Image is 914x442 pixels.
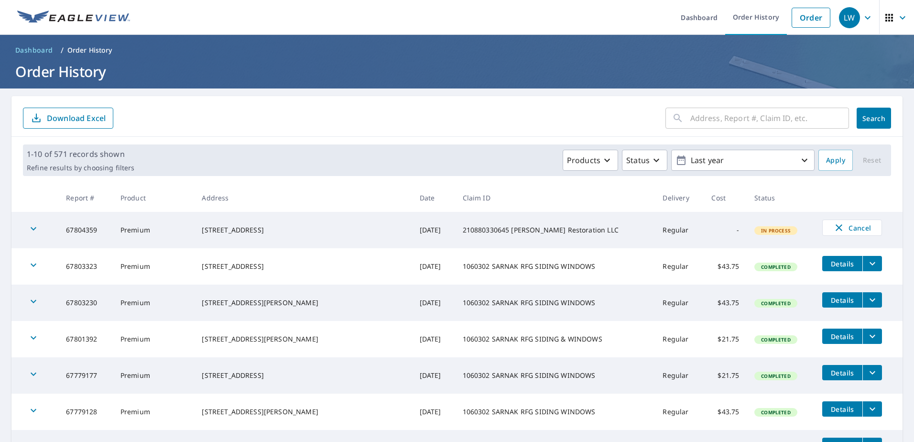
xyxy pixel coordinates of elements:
[23,108,113,129] button: Download Excel
[412,357,455,394] td: [DATE]
[862,292,882,308] button: filesDropdownBtn-67803230
[755,264,796,270] span: Completed
[412,184,455,212] th: Date
[822,256,862,271] button: detailsBtn-67803323
[755,336,796,343] span: Completed
[11,62,903,81] h1: Order History
[202,225,404,235] div: [STREET_ADDRESS]
[755,227,796,234] span: In Process
[755,409,796,416] span: Completed
[704,184,747,212] th: Cost
[194,184,412,212] th: Address
[622,150,667,171] button: Status
[704,212,747,248] td: -
[828,259,857,268] span: Details
[832,222,872,233] span: Cancel
[828,296,857,305] span: Details
[61,44,64,56] li: /
[113,321,195,357] td: Premium
[655,357,704,394] td: Regular
[839,7,860,28] div: LW
[822,365,862,380] button: detailsBtn-67779177
[113,184,195,212] th: Product
[704,285,747,321] td: $43.75
[58,184,113,212] th: Report #
[455,285,655,321] td: 1060302 SARNAK RFG SIDING WINDOWS
[828,405,857,414] span: Details
[704,248,747,285] td: $43.75
[563,150,618,171] button: Products
[113,248,195,285] td: Premium
[27,164,134,172] p: Refine results by choosing filters
[113,357,195,394] td: Premium
[822,401,862,417] button: detailsBtn-67779128
[755,300,796,307] span: Completed
[822,329,862,344] button: detailsBtn-67801392
[15,45,53,55] span: Dashboard
[862,256,882,271] button: filesDropdownBtn-67803323
[58,394,113,430] td: 67779128
[655,394,704,430] td: Regular
[828,332,857,341] span: Details
[704,394,747,430] td: $43.75
[455,357,655,394] td: 1060302 SARNAK RFG SIDING WINDOWS
[857,108,891,129] button: Search
[412,394,455,430] td: [DATE]
[655,285,704,321] td: Regular
[11,43,57,58] a: Dashboard
[202,407,404,417] div: [STREET_ADDRESS][PERSON_NAME]
[11,43,903,58] nav: breadcrumb
[747,184,815,212] th: Status
[412,285,455,321] td: [DATE]
[455,184,655,212] th: Claim ID
[412,321,455,357] td: [DATE]
[755,373,796,379] span: Completed
[818,150,853,171] button: Apply
[704,321,747,357] td: $21.75
[202,298,404,308] div: [STREET_ADDRESS][PERSON_NAME]
[58,248,113,285] td: 67803323
[655,321,704,357] td: Regular
[687,152,799,169] p: Last year
[27,148,134,160] p: 1-10 of 571 records shown
[412,212,455,248] td: [DATE]
[113,394,195,430] td: Premium
[113,212,195,248] td: Premium
[412,248,455,285] td: [DATE]
[47,113,106,123] p: Download Excel
[862,401,882,417] button: filesDropdownBtn-67779128
[822,292,862,308] button: detailsBtn-67803230
[202,262,404,271] div: [STREET_ADDRESS]
[113,285,195,321] td: Premium
[792,8,830,28] a: Order
[567,155,600,166] p: Products
[202,371,404,380] div: [STREET_ADDRESS]
[58,321,113,357] td: 67801392
[655,184,704,212] th: Delivery
[826,155,845,166] span: Apply
[455,394,655,430] td: 1060302 SARNAK RFG SIDING WINDOWS
[655,248,704,285] td: Regular
[58,285,113,321] td: 67803230
[455,248,655,285] td: 1060302 SARNAK RFG SIDING WINDOWS
[202,334,404,344] div: [STREET_ADDRESS][PERSON_NAME]
[58,357,113,394] td: 67779177
[67,45,112,55] p: Order History
[58,212,113,248] td: 67804359
[828,368,857,377] span: Details
[690,105,849,132] input: Address, Report #, Claim ID, etc.
[17,11,130,25] img: EV Logo
[455,212,655,248] td: 210880330645 [PERSON_NAME] Restoration LLC
[822,220,882,236] button: Cancel
[704,357,747,394] td: $21.75
[626,155,650,166] p: Status
[862,365,882,380] button: filesDropdownBtn-67779177
[862,329,882,344] button: filesDropdownBtn-67801392
[671,150,815,171] button: Last year
[655,212,704,248] td: Regular
[864,114,883,123] span: Search
[455,321,655,357] td: 1060302 SARNAK RFG SIDING & WINDOWS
